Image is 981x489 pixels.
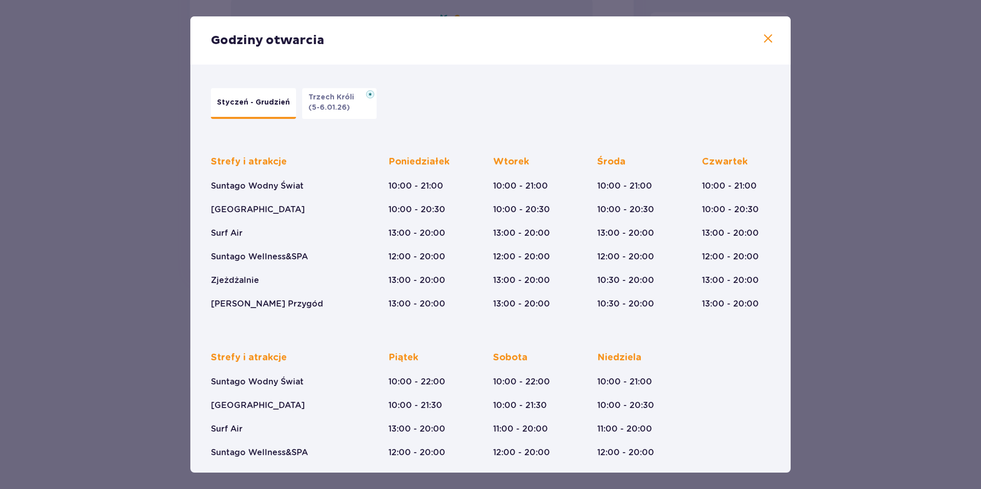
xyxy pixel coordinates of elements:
p: 13:00 - 20:00 [388,275,445,286]
p: 10:00 - 20:30 [597,400,654,411]
button: Trzech Króli(5-6.01.26) [302,88,377,119]
p: 12:00 - 20:00 [493,251,550,262]
p: 10:00 - 21:00 [597,376,652,388]
p: 13:00 - 20:00 [702,275,759,286]
p: 13:00 - 20:00 [702,228,759,239]
p: Suntago Wellness&SPA [211,447,308,458]
p: Czwartek [702,156,748,168]
p: 13:00 - 20:00 [388,423,445,435]
p: 13:00 - 20:00 [702,298,759,310]
p: 10:00 - 20:30 [388,204,445,215]
p: Surf Air [211,423,243,435]
p: 12:00 - 20:00 [493,447,550,458]
p: Środa [597,156,625,168]
p: 11:00 - 20:00 [597,423,652,435]
p: 12:00 - 20:00 [388,251,445,262]
p: 10:00 - 21:00 [493,471,548,482]
p: 10:00 - 22:00 [493,376,550,388]
p: Wtorek [493,156,529,168]
p: Strefy i atrakcje [211,352,287,364]
p: 12:00 - 20:00 [388,447,445,458]
p: 10:00 - 21:00 [702,180,757,192]
p: 10:00 - 21:00 [388,180,443,192]
p: Suntago Wodny Świat [211,180,304,192]
button: Styczeń - Grudzień [211,88,296,119]
p: Suntago Wodny Świat [211,376,304,388]
p: 13:00 - 20:00 [493,275,550,286]
p: (5-6.01.26) [308,103,350,113]
p: Suntago Wellness&SPA [211,251,308,262]
p: 10:00 - 21:30 [388,400,442,411]
p: Godziny otwarcia [211,33,324,48]
p: [GEOGRAPHIC_DATA] [211,400,305,411]
p: 13:00 - 20:00 [597,228,654,239]
p: 13:00 - 20:00 [493,228,550,239]
p: 12:00 - 20:00 [597,251,654,262]
p: Zjeżdżalnie [211,275,259,286]
p: 13:00 - 20:00 [493,298,550,310]
p: 10:00 - 20:00 [597,471,655,482]
p: [PERSON_NAME] Przygód [211,298,323,310]
p: 10:00 - 20:30 [597,204,654,215]
p: Poniedziałek [388,156,449,168]
p: 10:00 - 21:30 [493,400,547,411]
p: 12:00 - 20:00 [597,447,654,458]
p: 11:00 - 20:00 [493,423,548,435]
p: Sobota [493,352,527,364]
p: 13:00 - 20:00 [388,228,445,239]
p: 13:00 - 20:00 [388,298,445,310]
p: 10:30 - 20:00 [597,275,654,286]
p: 10:00 - 20:30 [493,204,550,215]
p: Styczeń - Grudzień [217,97,290,108]
p: Niedziela [597,352,641,364]
p: Piątek [388,352,418,364]
p: 10:00 - 21:00 [597,180,652,192]
p: [GEOGRAPHIC_DATA] [211,204,305,215]
p: 10:00 - 22:00 [388,376,445,388]
p: 12:00 - 20:00 [702,251,759,262]
p: 10:00 - 21:00 [493,180,548,192]
p: 10:00 - 20:30 [702,204,759,215]
p: Zjeżdżalnie [211,471,259,482]
p: Surf Air [211,228,243,239]
p: Trzech Króli [308,92,360,103]
p: 10:30 - 20:00 [597,298,654,310]
p: Strefy i atrakcje [211,156,287,168]
p: 13:00 - 21:00 [388,471,442,482]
